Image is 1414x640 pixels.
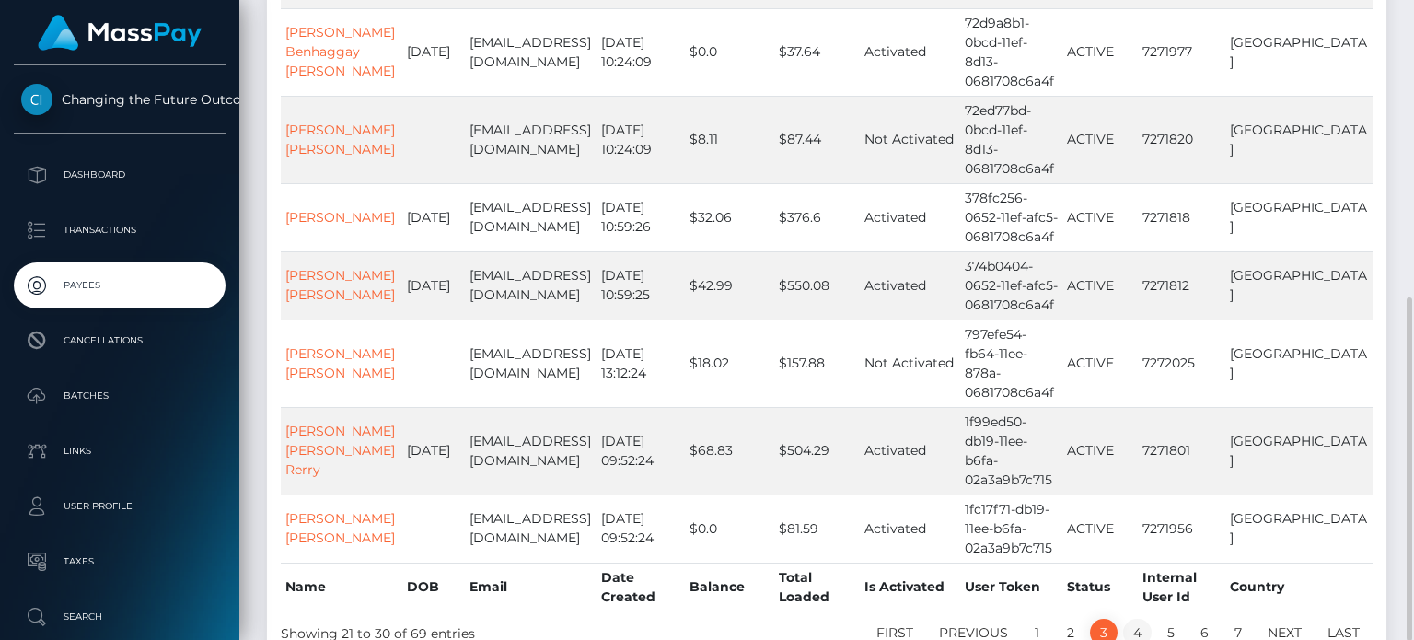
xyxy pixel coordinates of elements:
td: $68.83 [685,407,774,495]
td: 7271956 [1138,495,1225,563]
p: Transactions [21,216,218,244]
td: $504.29 [774,407,859,495]
th: Total Loaded [774,563,859,611]
th: Internal User Id [1138,563,1225,611]
td: 7271820 [1138,96,1225,183]
a: User Profile [14,483,226,529]
a: [PERSON_NAME] [PERSON_NAME] [285,510,395,546]
th: User Token [960,563,1063,611]
p: Batches [21,382,218,410]
a: [PERSON_NAME] [285,209,395,226]
td: [DATE] [402,407,465,495]
td: $87.44 [774,96,859,183]
td: $8.11 [685,96,774,183]
a: Links [14,428,226,474]
td: Not Activated [860,320,960,407]
td: [EMAIL_ADDRESS][DOMAIN_NAME] [465,96,597,183]
p: Cancellations [21,327,218,355]
td: ACTIVE [1062,183,1138,251]
td: [DATE] 09:52:24 [597,407,685,495]
td: $376.6 [774,183,859,251]
td: [DATE] [402,251,465,320]
th: Balance [685,563,774,611]
td: [DATE] 10:59:26 [597,183,685,251]
td: [DATE] 10:24:09 [597,96,685,183]
span: Changing the Future Outcome Inc [14,91,226,108]
a: Taxes [14,539,226,585]
td: Activated [860,251,960,320]
a: Batches [14,373,226,419]
p: Taxes [21,548,218,576]
td: ACTIVE [1062,320,1138,407]
td: Activated [860,183,960,251]
a: [PERSON_NAME] Benhaggay [PERSON_NAME] [285,24,395,79]
td: ACTIVE [1062,495,1138,563]
td: 7271801 [1138,407,1225,495]
td: $550.08 [774,251,859,320]
td: Not Activated [860,96,960,183]
a: Payees [14,262,226,308]
td: $37.64 [774,8,859,96]
td: [DATE] 09:52:24 [597,495,685,563]
td: [GEOGRAPHIC_DATA] [1225,320,1373,407]
td: ACTIVE [1062,407,1138,495]
td: 7272025 [1138,320,1225,407]
td: 1f99ed50-db19-11ee-b6fa-02a3a9b7c715 [960,407,1063,495]
td: [GEOGRAPHIC_DATA] [1225,183,1373,251]
td: $0.0 [685,495,774,563]
a: [PERSON_NAME] [PERSON_NAME] Rerry [285,423,395,478]
a: Search [14,594,226,640]
td: [GEOGRAPHIC_DATA] [1225,96,1373,183]
td: 374b0404-0652-11ef-afc5-0681708c6a4f [960,251,1063,320]
td: 7271812 [1138,251,1225,320]
td: [GEOGRAPHIC_DATA] [1225,8,1373,96]
td: [DATE] 13:12:24 [597,320,685,407]
td: [DATE] 10:24:09 [597,8,685,96]
td: 797efe54-fb64-11ee-878a-0681708c6a4f [960,320,1063,407]
a: Cancellations [14,318,226,364]
th: Email [465,563,597,611]
a: [PERSON_NAME] [PERSON_NAME] [285,122,395,157]
td: ACTIVE [1062,96,1138,183]
td: $32.06 [685,183,774,251]
td: Activated [860,407,960,495]
img: MassPay Logo [38,15,202,51]
a: Dashboard [14,152,226,198]
td: [DATE] [402,183,465,251]
img: Changing the Future Outcome Inc [21,84,52,115]
td: [EMAIL_ADDRESS][DOMAIN_NAME] [465,320,597,407]
td: [DATE] 10:59:25 [597,251,685,320]
p: Dashboard [21,161,218,189]
td: Activated [860,8,960,96]
td: ACTIVE [1062,8,1138,96]
p: Links [21,437,218,465]
td: 378fc256-0652-11ef-afc5-0681708c6a4f [960,183,1063,251]
p: User Profile [21,493,218,520]
td: Activated [860,495,960,563]
td: 1fc17f71-db19-11ee-b6fa-02a3a9b7c715 [960,495,1063,563]
td: ACTIVE [1062,251,1138,320]
td: [EMAIL_ADDRESS][DOMAIN_NAME] [465,8,597,96]
td: [EMAIL_ADDRESS][DOMAIN_NAME] [465,251,597,320]
p: Search [21,603,218,631]
td: $18.02 [685,320,774,407]
th: DOB [402,563,465,611]
th: Country [1225,563,1373,611]
p: Payees [21,272,218,299]
th: Is Activated [860,563,960,611]
td: 72d9a8b1-0bcd-11ef-8d13-0681708c6a4f [960,8,1063,96]
td: [GEOGRAPHIC_DATA] [1225,407,1373,495]
a: [PERSON_NAME] [PERSON_NAME] [285,345,395,381]
td: 7271818 [1138,183,1225,251]
th: Date Created [597,563,685,611]
a: [PERSON_NAME] [PERSON_NAME] [285,267,395,303]
td: 7271977 [1138,8,1225,96]
th: Name [281,563,402,611]
td: $157.88 [774,320,859,407]
td: [DATE] [402,8,465,96]
td: $81.59 [774,495,859,563]
td: [EMAIL_ADDRESS][DOMAIN_NAME] [465,495,597,563]
td: [GEOGRAPHIC_DATA] [1225,495,1373,563]
a: Transactions [14,207,226,253]
td: [EMAIL_ADDRESS][DOMAIN_NAME] [465,183,597,251]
